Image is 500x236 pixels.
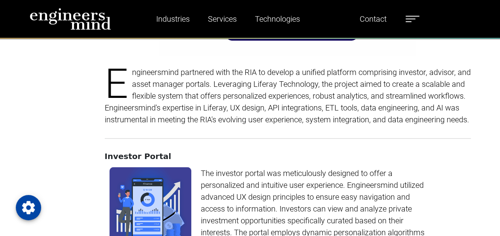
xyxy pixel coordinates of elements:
h4: Investor Portal [105,151,471,161]
img: logo [30,8,111,30]
a: Services [205,10,240,28]
a: Technologies [252,10,303,28]
a: Contact [357,10,390,28]
p: Engineersmind partnered with the RIA to develop a unified platform comprising investor, advisor, ... [105,66,471,125]
a: Industries [153,10,193,28]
